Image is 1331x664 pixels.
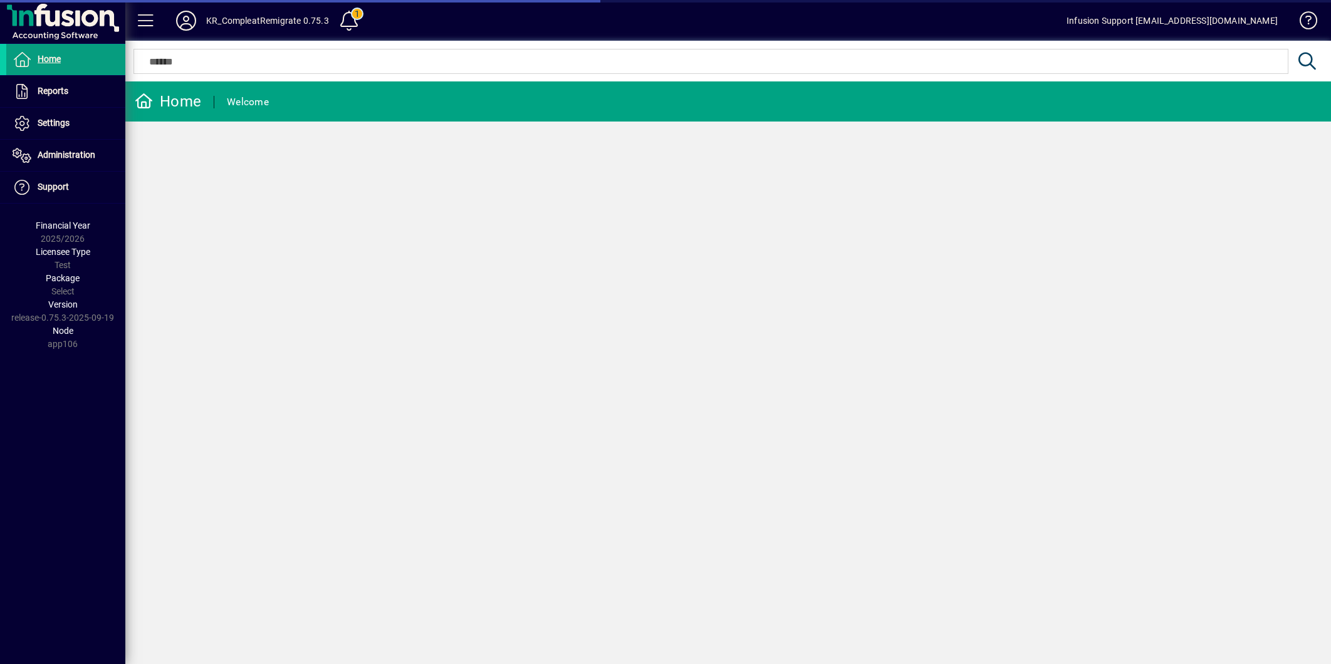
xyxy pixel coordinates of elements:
[38,150,95,160] span: Administration
[1067,11,1278,31] div: Infusion Support [EMAIL_ADDRESS][DOMAIN_NAME]
[6,140,125,171] a: Administration
[38,86,68,96] span: Reports
[6,172,125,203] a: Support
[36,247,90,257] span: Licensee Type
[38,54,61,64] span: Home
[36,220,90,231] span: Financial Year
[48,299,78,309] span: Version
[206,11,329,31] div: KR_CompleatRemigrate 0.75.3
[227,92,269,112] div: Welcome
[1290,3,1315,43] a: Knowledge Base
[46,273,80,283] span: Package
[6,76,125,107] a: Reports
[135,91,201,112] div: Home
[38,118,70,128] span: Settings
[38,182,69,192] span: Support
[166,9,206,32] button: Profile
[53,326,73,336] span: Node
[6,108,125,139] a: Settings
